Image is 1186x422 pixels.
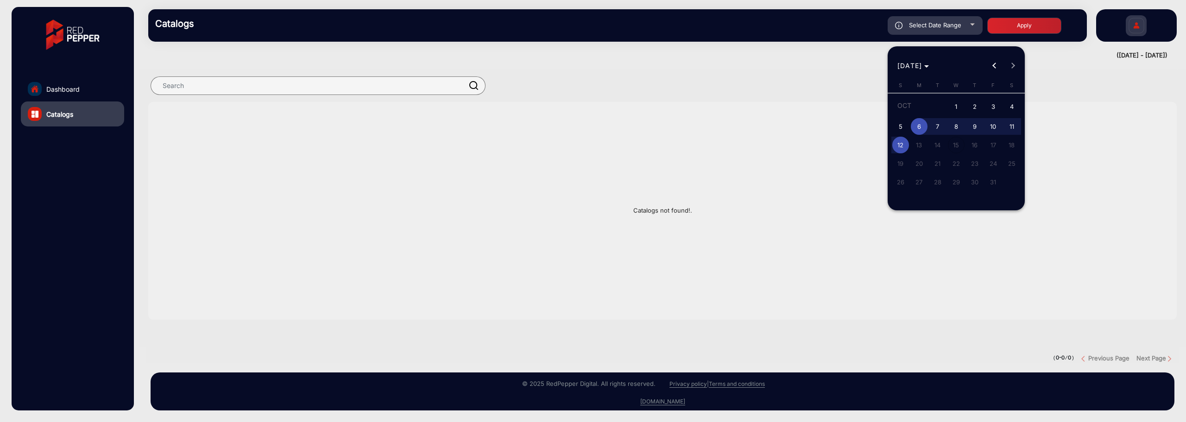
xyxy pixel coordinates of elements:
button: October 8, 2025 [947,117,965,136]
span: 2 [966,98,983,117]
span: 18 [1003,137,1020,153]
span: F [991,82,995,88]
span: 23 [966,155,983,172]
button: October 23, 2025 [965,154,984,173]
button: October 27, 2025 [910,173,928,191]
button: October 13, 2025 [910,136,928,154]
button: October 4, 2025 [1003,96,1021,117]
span: 6 [911,118,927,135]
span: 7 [929,118,946,135]
button: October 18, 2025 [1003,136,1021,154]
button: October 15, 2025 [947,136,965,154]
button: October 31, 2025 [984,173,1003,191]
span: M [917,82,921,88]
button: October 6, 2025 [910,117,928,136]
span: 27 [911,174,927,190]
button: October 29, 2025 [947,173,965,191]
span: 1 [948,98,965,117]
button: October 30, 2025 [965,173,984,191]
span: 4 [1003,98,1020,117]
button: Choose month and year [894,57,933,74]
button: October 7, 2025 [928,117,947,136]
button: October 12, 2025 [891,136,910,154]
button: October 3, 2025 [984,96,1003,117]
span: W [953,82,959,88]
span: 13 [911,137,927,153]
span: 22 [948,155,965,172]
button: October 14, 2025 [928,136,947,154]
span: 16 [966,137,983,153]
span: T [936,82,939,88]
button: October 21, 2025 [928,154,947,173]
span: 5 [892,118,909,135]
button: October 24, 2025 [984,154,1003,173]
span: 8 [948,118,965,135]
span: 14 [929,137,946,153]
span: S [1010,82,1013,88]
button: October 22, 2025 [947,154,965,173]
button: October 9, 2025 [965,117,984,136]
span: 25 [1003,155,1020,172]
button: October 16, 2025 [965,136,984,154]
span: 21 [929,155,946,172]
span: 12 [892,137,909,153]
span: 11 [1003,118,1020,135]
button: October 11, 2025 [1003,117,1021,136]
span: 30 [966,174,983,190]
span: 15 [948,137,965,153]
button: October 20, 2025 [910,154,928,173]
span: 19 [892,155,909,172]
span: 28 [929,174,946,190]
span: 24 [985,155,1002,172]
button: October 17, 2025 [984,136,1003,154]
button: October 1, 2025 [947,96,965,117]
span: 29 [948,174,965,190]
span: T [973,82,976,88]
button: October 25, 2025 [1003,154,1021,173]
button: October 28, 2025 [928,173,947,191]
td: OCT [891,96,947,117]
span: S [899,82,902,88]
button: October 2, 2025 [965,96,984,117]
span: 10 [985,118,1002,135]
span: 9 [966,118,983,135]
span: 17 [985,137,1002,153]
button: October 19, 2025 [891,154,910,173]
span: 20 [911,155,927,172]
button: October 26, 2025 [891,173,910,191]
span: 26 [892,174,909,190]
button: Previous month [985,57,1004,75]
button: October 5, 2025 [891,117,910,136]
span: [DATE] [897,62,922,69]
button: October 10, 2025 [984,117,1003,136]
span: 31 [985,174,1002,190]
span: 3 [985,98,1002,117]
